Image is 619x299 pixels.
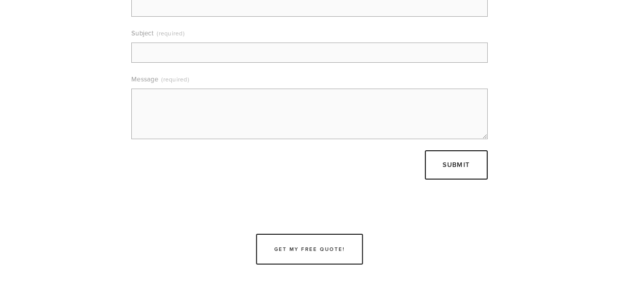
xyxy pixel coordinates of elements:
span: Subject [131,28,154,37]
span: Message [131,74,158,83]
span: Submit [443,160,470,169]
a: Get my free quote! [256,234,363,265]
button: SubmitSubmit [425,150,488,180]
span: (required) [157,26,185,40]
span: (required) [161,72,189,87]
